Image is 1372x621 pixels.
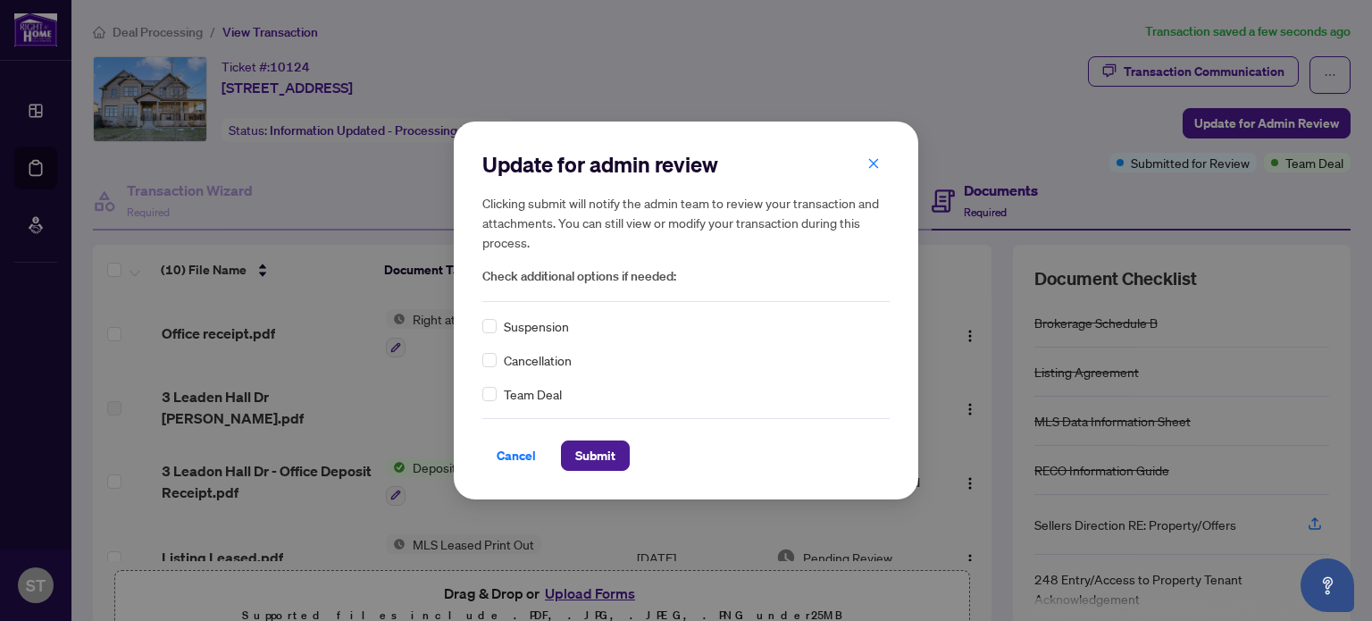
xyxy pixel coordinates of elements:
button: Cancel [482,441,550,471]
span: Submit [575,441,615,470]
span: Check additional options if needed: [482,266,890,287]
span: close [867,157,880,170]
span: Cancel [497,441,536,470]
h5: Clicking submit will notify the admin team to review your transaction and attachments. You can st... [482,193,890,252]
button: Submit [561,441,630,471]
h2: Update for admin review [482,150,890,179]
span: Cancellation [504,350,572,370]
span: Team Deal [504,384,562,404]
button: Open asap [1301,558,1354,612]
span: Suspension [504,316,569,336]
